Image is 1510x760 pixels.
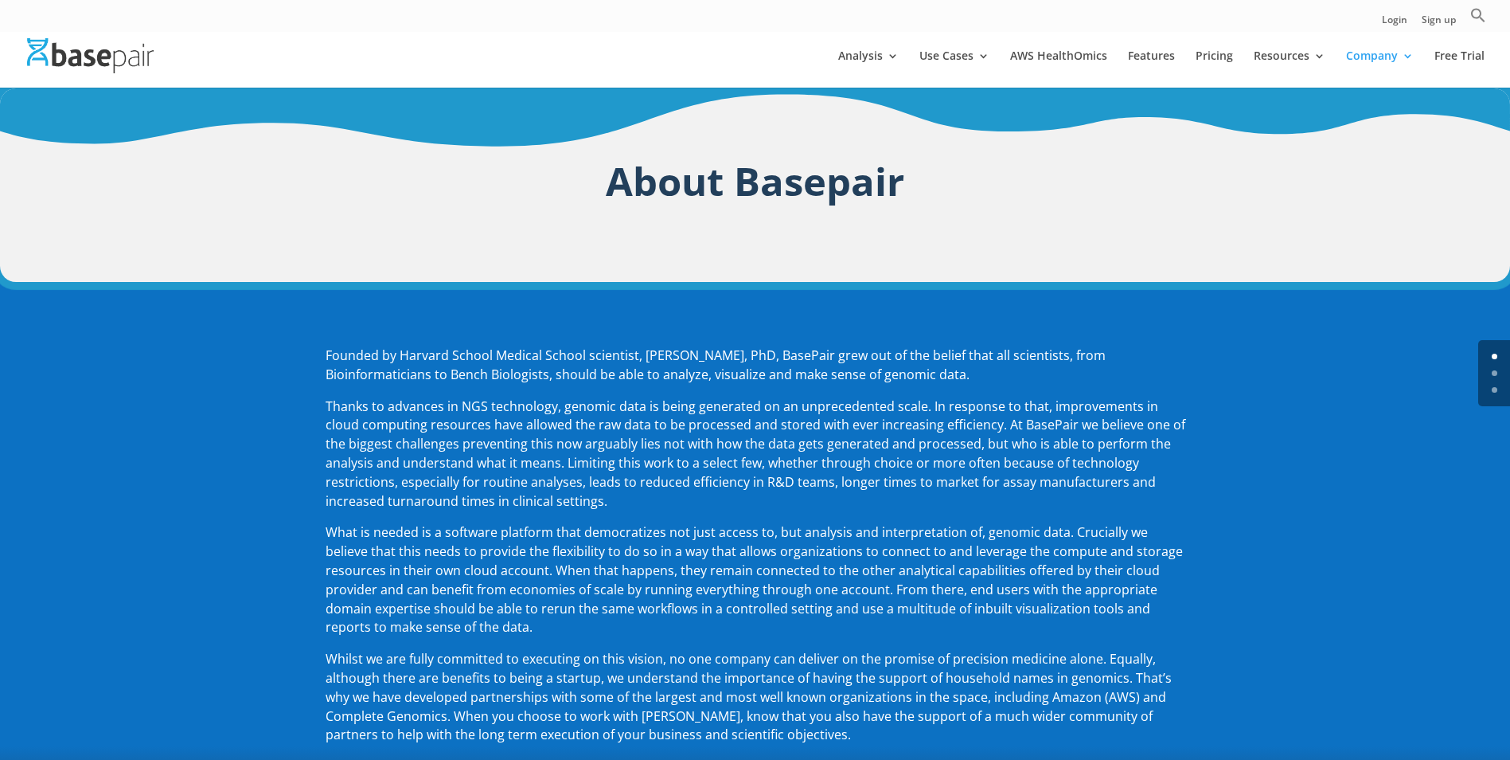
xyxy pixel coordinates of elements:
[1346,50,1414,88] a: Company
[326,153,1185,217] h1: About Basepair
[1382,15,1407,32] a: Login
[1492,370,1497,376] a: 1
[1470,7,1486,23] svg: Search
[326,347,1185,398] p: Founded by Harvard School Medical School scientist, [PERSON_NAME], PhD, BasePair grew out of the ...
[326,523,1185,650] p: What is needed is a software platform that democratizes not just access to, but analysis and inte...
[838,50,899,88] a: Analysis
[27,38,154,72] img: Basepair
[326,650,1172,743] span: Whilst we are fully committed to executing on this vision, no one company can deliver on the prom...
[1196,50,1233,88] a: Pricing
[1492,354,1497,359] a: 0
[1010,50,1107,88] a: AWS HealthOmics
[1434,50,1485,88] a: Free Trial
[1254,50,1325,88] a: Resources
[1128,50,1175,88] a: Features
[919,50,989,88] a: Use Cases
[1470,7,1486,32] a: Search Icon Link
[1422,15,1456,32] a: Sign up
[326,398,1185,510] span: Thanks to advances in NGS technology, genomic data is being generated on an unprecedented scale. ...
[1492,387,1497,393] a: 2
